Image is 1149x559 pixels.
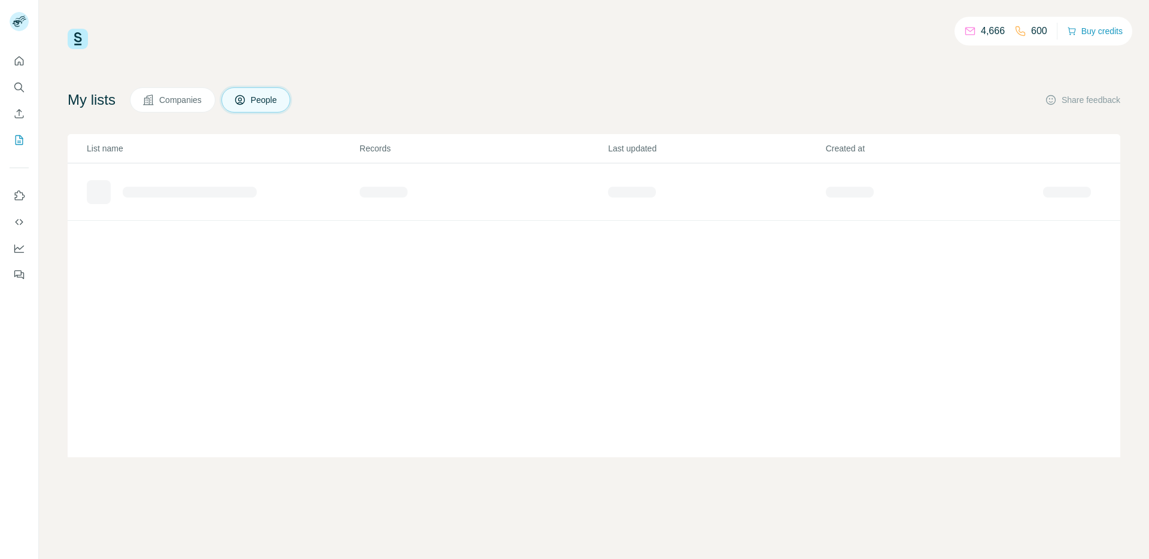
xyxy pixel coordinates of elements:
p: Created at [826,142,1042,154]
button: Share feedback [1045,94,1120,106]
button: Quick start [10,50,29,72]
span: People [251,94,278,106]
h4: My lists [68,90,115,110]
button: Buy credits [1067,23,1123,40]
p: 4,666 [981,24,1005,38]
span: Companies [159,94,203,106]
img: Surfe Logo [68,29,88,49]
p: 600 [1031,24,1047,38]
button: Use Surfe on LinkedIn [10,185,29,206]
button: Search [10,77,29,98]
button: My lists [10,129,29,151]
p: List name [87,142,358,154]
button: Feedback [10,264,29,285]
button: Enrich CSV [10,103,29,124]
p: Records [360,142,607,154]
button: Use Surfe API [10,211,29,233]
button: Dashboard [10,238,29,259]
p: Last updated [608,142,824,154]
